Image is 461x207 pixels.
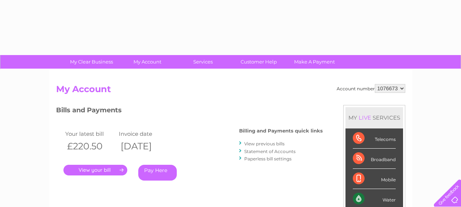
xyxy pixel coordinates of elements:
th: £220.50 [63,139,117,154]
a: Make A Payment [284,55,345,69]
div: Broadband [353,149,396,169]
h2: My Account [56,84,405,98]
a: Paperless bill settings [244,156,292,161]
div: Account number [337,84,405,93]
a: . [63,165,127,175]
h3: Bills and Payments [56,105,323,118]
h4: Billing and Payments quick links [239,128,323,134]
a: View previous bills [244,141,285,146]
a: Services [173,55,233,69]
a: My Account [117,55,178,69]
div: Telecoms [353,128,396,149]
a: My Clear Business [61,55,122,69]
a: Pay Here [138,165,177,181]
div: LIVE [357,114,373,121]
a: Customer Help [228,55,289,69]
td: Your latest bill [63,129,117,139]
td: Invoice date [117,129,171,139]
th: [DATE] [117,139,171,154]
div: MY SERVICES [345,107,403,128]
a: Statement of Accounts [244,149,296,154]
div: Mobile [353,169,396,189]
